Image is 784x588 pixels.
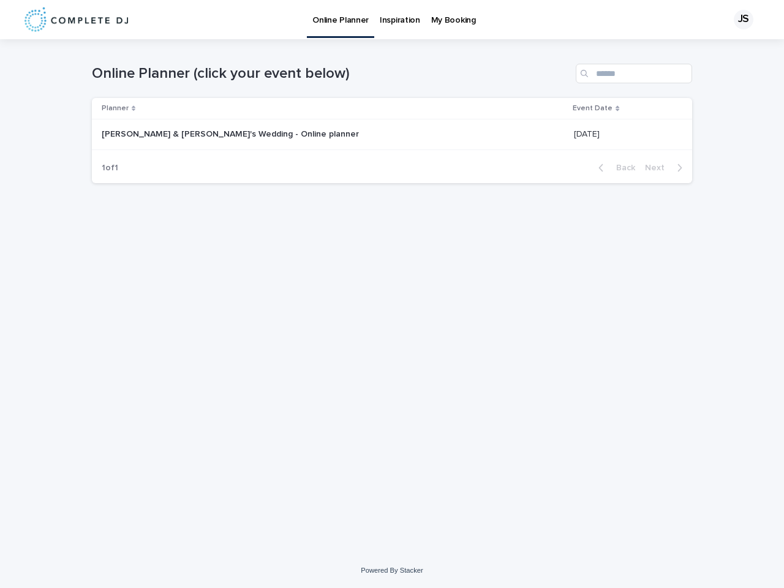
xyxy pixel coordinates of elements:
button: Back [589,162,640,173]
p: Event Date [573,102,612,115]
span: Next [645,164,672,172]
p: [PERSON_NAME] & [PERSON_NAME]'s Wedding - Online planner [102,127,361,140]
p: Planner [102,102,129,115]
button: Next [640,162,692,173]
a: Powered By Stacker [361,567,423,574]
p: [DATE] [574,127,602,140]
span: Back [609,164,635,172]
img: 8nP3zCmvR2aWrOmylPw8 [24,7,128,32]
tr: [PERSON_NAME] & [PERSON_NAME]'s Wedding - Online planner[PERSON_NAME] & [PERSON_NAME]'s Wedding -... [92,119,692,150]
input: Search [576,64,692,83]
p: 1 of 1 [92,153,128,183]
h1: Online Planner (click your event below) [92,65,571,83]
div: JS [734,10,753,29]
